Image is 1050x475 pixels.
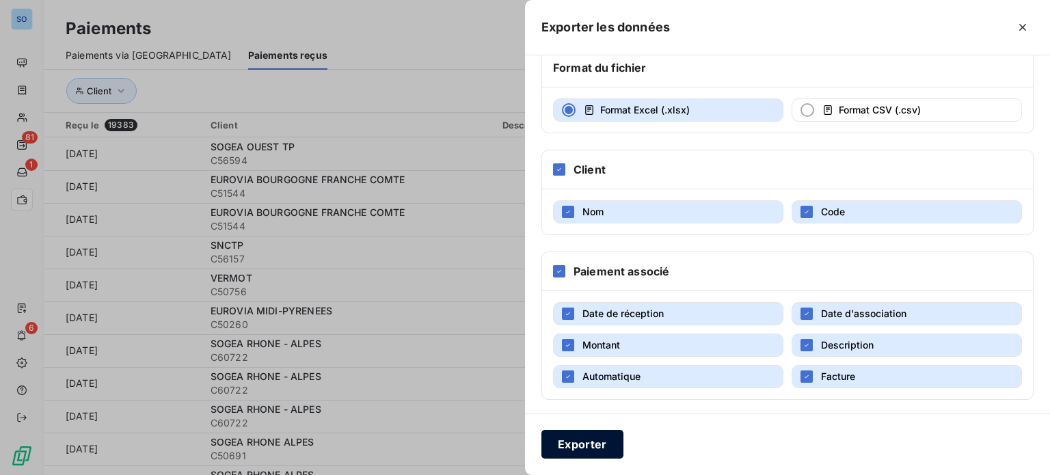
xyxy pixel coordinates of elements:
button: Montant [553,334,783,357]
button: Format CSV (.csv) [792,98,1022,122]
span: Date de réception [582,308,664,319]
iframe: Intercom live chat [1004,429,1036,461]
button: Facture [792,365,1022,388]
button: Code [792,200,1022,223]
h6: Paiement associé [574,263,669,280]
span: Nom [582,206,604,217]
span: Description [821,339,874,351]
button: Automatique [553,365,783,388]
span: Montant [582,339,620,351]
span: Format CSV (.csv) [839,104,921,116]
button: Format Excel (.xlsx) [553,98,783,122]
h6: Format du fichier [553,59,647,76]
span: Automatique [582,370,641,382]
button: Nom [553,200,783,223]
span: Code [821,206,845,217]
button: Date de réception [553,302,783,325]
h6: Client [574,161,606,178]
span: Facture [821,370,855,382]
span: Date d'association [821,308,906,319]
button: Date d'association [792,302,1022,325]
span: Format Excel (.xlsx) [600,104,690,116]
button: Description [792,334,1022,357]
button: Exporter [541,430,623,459]
h5: Exporter les données [541,18,670,37]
